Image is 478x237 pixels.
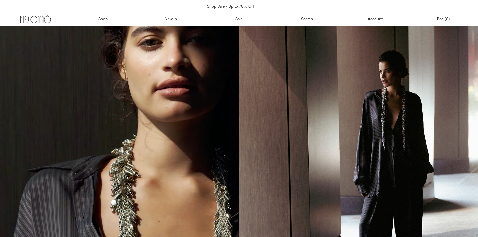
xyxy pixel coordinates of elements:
[205,13,273,26] a: Sale
[446,17,448,22] span: 0
[341,13,409,26] a: Account
[446,16,450,22] span: )
[69,13,137,26] a: Shop
[409,13,477,26] a: Bag ()
[207,4,254,9] a: Shop Sale - Up to 70% Off
[137,13,205,26] a: New In
[273,13,341,26] a: Search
